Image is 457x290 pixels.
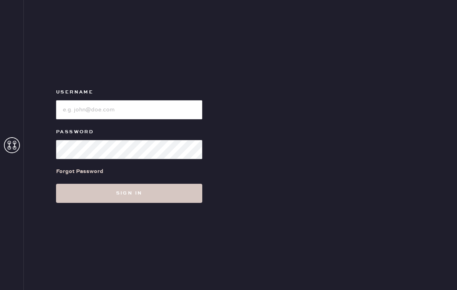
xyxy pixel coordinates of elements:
[56,127,202,137] label: Password
[56,100,202,119] input: e.g. john@doe.com
[56,88,202,97] label: Username
[56,184,202,203] button: Sign in
[56,159,103,184] a: Forgot Password
[56,167,103,176] div: Forgot Password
